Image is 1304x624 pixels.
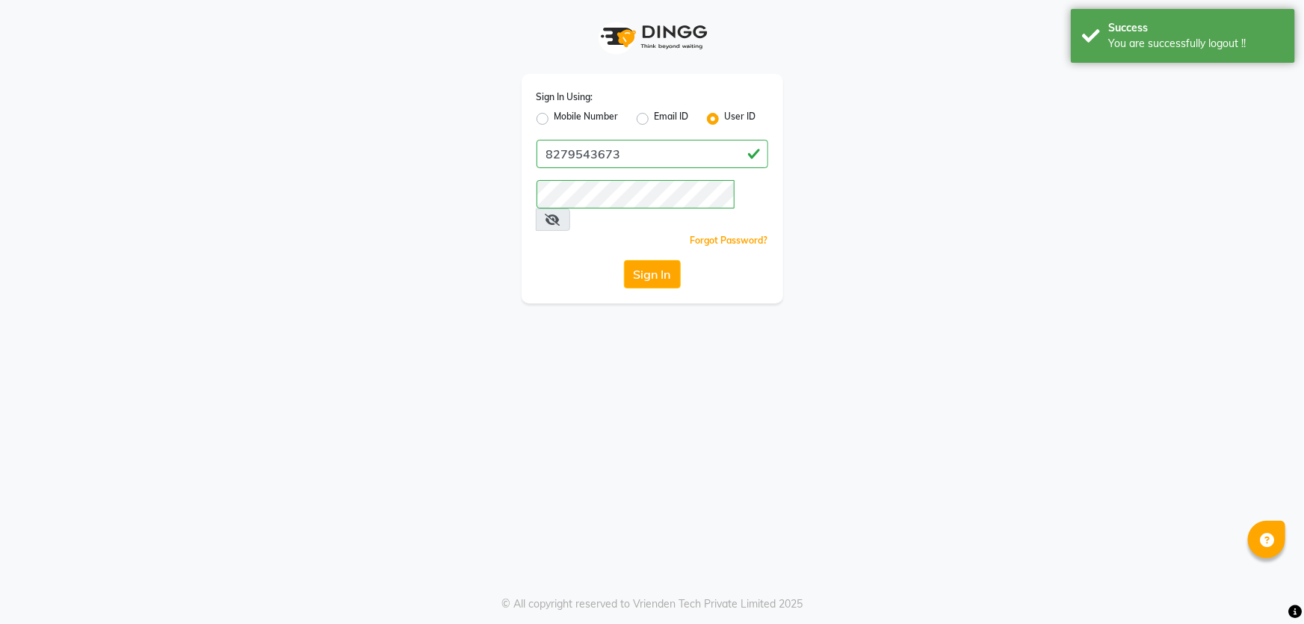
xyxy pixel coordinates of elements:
label: Mobile Number [554,110,619,128]
button: Sign In [624,260,681,288]
label: Email ID [655,110,689,128]
label: User ID [725,110,756,128]
div: Success [1108,20,1284,36]
div: You are successfully logout !! [1108,36,1284,52]
a: Forgot Password? [690,235,768,246]
input: Username [537,140,768,168]
img: logo1.svg [593,15,712,59]
input: Username [537,180,735,208]
label: Sign In Using: [537,90,593,104]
